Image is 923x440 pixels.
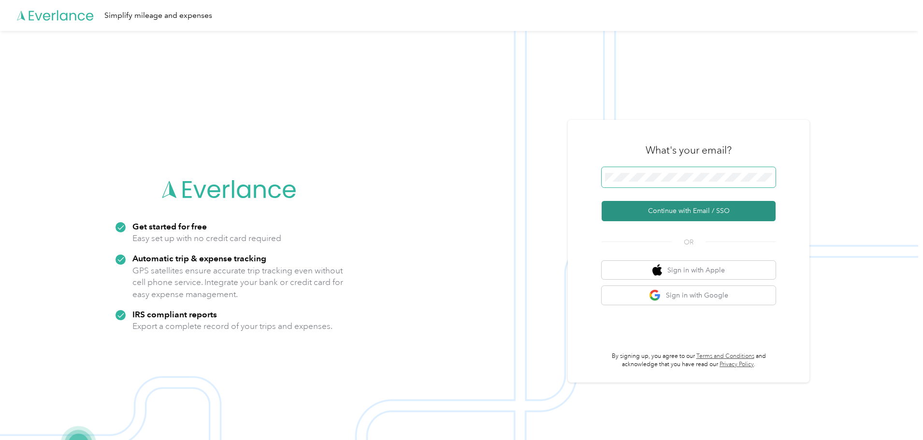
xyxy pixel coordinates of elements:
[132,265,344,300] p: GPS satellites ensure accurate trip tracking even without cell phone service. Integrate your bank...
[602,261,776,280] button: apple logoSign in with Apple
[652,264,662,276] img: apple logo
[104,10,212,22] div: Simplify mileage and expenses
[602,201,776,221] button: Continue with Email / SSO
[602,352,776,369] p: By signing up, you agree to our and acknowledge that you have read our .
[602,286,776,305] button: google logoSign in with Google
[649,289,661,301] img: google logo
[132,309,217,319] strong: IRS compliant reports
[672,237,706,247] span: OR
[720,361,754,368] a: Privacy Policy
[646,143,732,157] h3: What's your email?
[132,320,332,332] p: Export a complete record of your trips and expenses.
[132,232,281,244] p: Easy set up with no credit card required
[132,253,266,263] strong: Automatic trip & expense tracking
[696,353,754,360] a: Terms and Conditions
[132,221,207,231] strong: Get started for free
